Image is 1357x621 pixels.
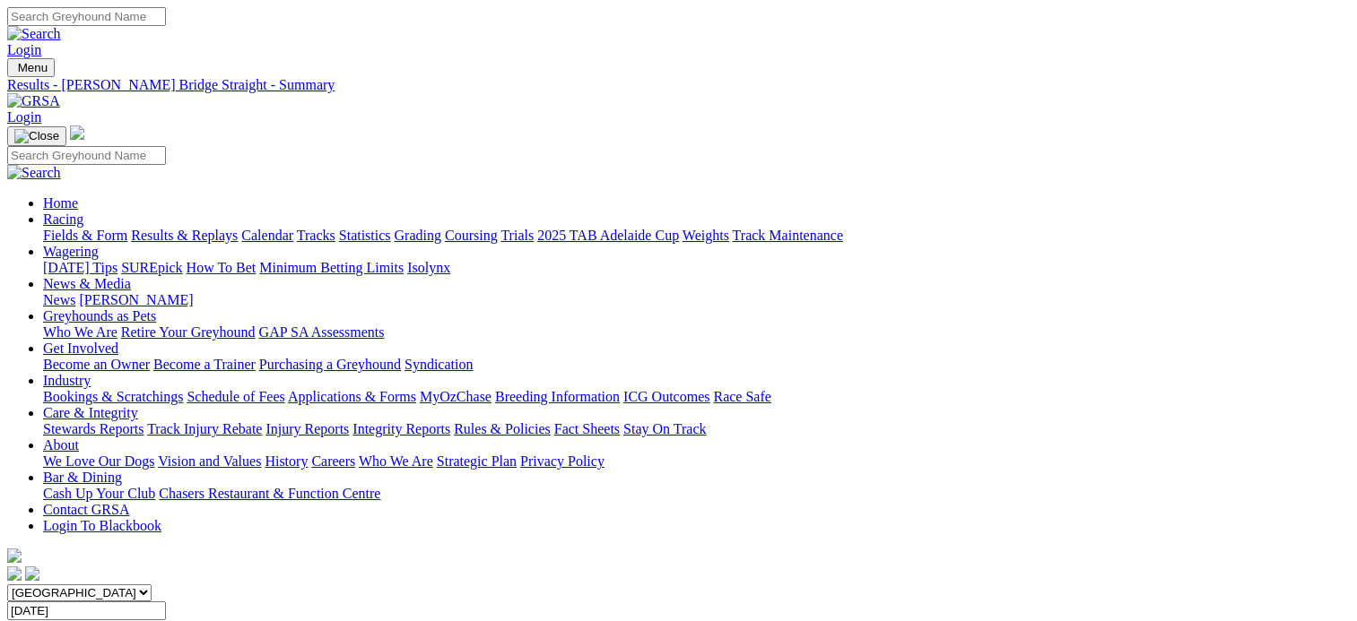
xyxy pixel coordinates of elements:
a: ICG Outcomes [623,389,709,404]
a: Vision and Values [158,453,261,469]
button: Toggle navigation [7,126,66,146]
input: Search [7,146,166,165]
a: Greyhounds as Pets [43,308,156,323]
a: Grading [395,228,441,243]
img: twitter.svg [25,566,39,581]
a: Login [7,109,41,125]
a: Statistics [339,228,391,243]
a: Fact Sheets [554,421,620,436]
input: Select date [7,601,166,620]
a: Tracks [297,228,335,243]
a: Chasers Restaurant & Function Centre [159,486,380,501]
a: Isolynx [407,260,450,275]
a: Bar & Dining [43,470,122,485]
img: logo-grsa-white.png [7,548,22,563]
a: Track Maintenance [733,228,843,243]
img: GRSA [7,93,60,109]
a: Bookings & Scratchings [43,389,183,404]
a: Breeding Information [495,389,620,404]
a: Strategic Plan [437,453,517,469]
a: GAP SA Assessments [259,324,385,340]
div: Industry [43,389,1350,405]
a: Retire Your Greyhound [121,324,256,340]
div: Get Involved [43,357,1350,373]
a: Login [7,42,41,57]
img: logo-grsa-white.png [70,125,84,140]
a: Schedule of Fees [187,389,284,404]
a: Results - [PERSON_NAME] Bridge Straight - Summary [7,77,1350,93]
span: Menu [18,61,48,74]
a: Trials [500,228,534,243]
a: News [43,292,75,307]
a: Calendar [241,228,293,243]
a: How To Bet [187,260,257,275]
a: Syndication [404,357,473,372]
a: Stay On Track [623,421,706,436]
a: Cash Up Your Club [43,486,155,501]
a: Become a Trainer [153,357,256,372]
a: Who We Are [43,324,117,340]
a: Contact GRSA [43,502,129,517]
a: Racing [43,211,83,227]
div: Wagering [43,260,1350,276]
div: Racing [43,228,1350,244]
a: Race Safe [713,389,770,404]
a: Become an Owner [43,357,150,372]
a: MyOzChase [420,389,491,404]
a: Fields & Form [43,228,127,243]
a: Track Injury Rebate [147,421,262,436]
a: Stewards Reports [43,421,144,436]
div: Greyhounds as Pets [43,324,1350,341]
a: About [43,437,79,453]
a: 2025 TAB Adelaide Cup [537,228,679,243]
a: Results & Replays [131,228,238,243]
a: SUREpick [121,260,182,275]
a: [DATE] Tips [43,260,117,275]
a: Purchasing a Greyhound [259,357,401,372]
img: Search [7,26,61,42]
div: News & Media [43,292,1350,308]
a: Get Involved [43,341,118,356]
img: Close [14,129,59,143]
img: Search [7,165,61,181]
a: Care & Integrity [43,405,138,420]
a: Home [43,195,78,211]
a: Who We Are [359,453,433,469]
button: Toggle navigation [7,58,55,77]
a: We Love Our Dogs [43,453,154,469]
a: Weights [683,228,729,243]
a: Careers [311,453,355,469]
div: Bar & Dining [43,486,1350,502]
input: Search [7,7,166,26]
a: Minimum Betting Limits [259,260,404,275]
div: About [43,453,1350,470]
a: [PERSON_NAME] [79,292,193,307]
a: Integrity Reports [352,421,450,436]
a: Injury Reports [265,421,349,436]
a: Industry [43,373,91,388]
a: Wagering [43,244,99,259]
a: Rules & Policies [454,421,551,436]
a: Privacy Policy [520,453,605,469]
a: Login To Blackbook [43,518,161,533]
a: History [265,453,308,469]
a: News & Media [43,276,131,291]
a: Coursing [445,228,498,243]
a: Applications & Forms [288,389,416,404]
div: Care & Integrity [43,421,1350,437]
img: facebook.svg [7,566,22,581]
